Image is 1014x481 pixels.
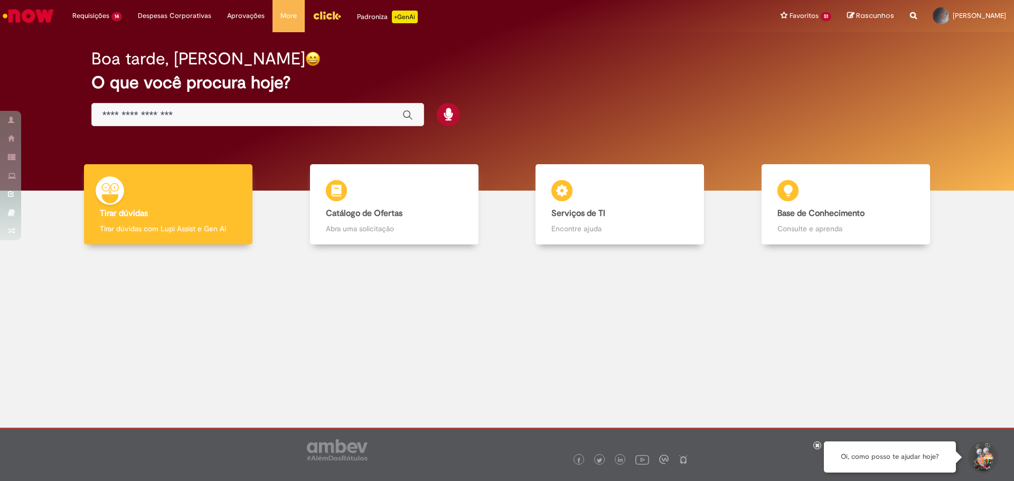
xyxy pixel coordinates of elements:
img: ServiceNow [1,5,55,26]
p: Tirar dúvidas com Lupi Assist e Gen Ai [100,223,237,234]
img: logo_footer_ambev_rotulo_gray.png [307,439,368,460]
h2: O que você procura hoje? [91,73,923,92]
a: Tirar dúvidas Tirar dúvidas com Lupi Assist e Gen Ai [55,164,281,245]
p: +GenAi [392,11,418,23]
span: [PERSON_NAME] [953,11,1006,20]
span: Despesas Corporativas [138,11,211,21]
img: click_logo_yellow_360x200.png [313,7,341,23]
img: logo_footer_naosei.png [679,455,688,464]
button: Iniciar Conversa de Suporte [966,441,998,473]
p: Abra uma solicitação [326,223,463,234]
img: logo_footer_linkedin.png [618,457,623,464]
div: Padroniza [357,11,418,23]
img: logo_footer_workplace.png [659,455,669,464]
div: Oi, como posso te ajudar hoje? [824,441,956,473]
span: 14 [111,12,122,21]
span: 51 [821,12,831,21]
img: logo_footer_youtube.png [635,452,649,466]
b: Tirar dúvidas [100,208,148,219]
b: Base de Conhecimento [777,208,865,219]
a: Rascunhos [847,11,894,21]
b: Serviços de TI [551,208,605,219]
p: Consulte e aprenda [777,223,914,234]
b: Catálogo de Ofertas [326,208,402,219]
img: happy-face.png [305,51,321,67]
span: Requisições [72,11,109,21]
span: Rascunhos [856,11,894,21]
img: logo_footer_facebook.png [576,458,581,463]
p: Encontre ajuda [551,223,688,234]
a: Serviços de TI Encontre ajuda [507,164,733,245]
span: Aprovações [227,11,265,21]
a: Base de Conhecimento Consulte e aprenda [733,164,959,245]
span: More [280,11,297,21]
img: logo_footer_twitter.png [597,458,602,463]
a: Catálogo de Ofertas Abra uma solicitação [281,164,508,245]
h2: Boa tarde, [PERSON_NAME] [91,50,305,68]
span: Favoritos [790,11,819,21]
